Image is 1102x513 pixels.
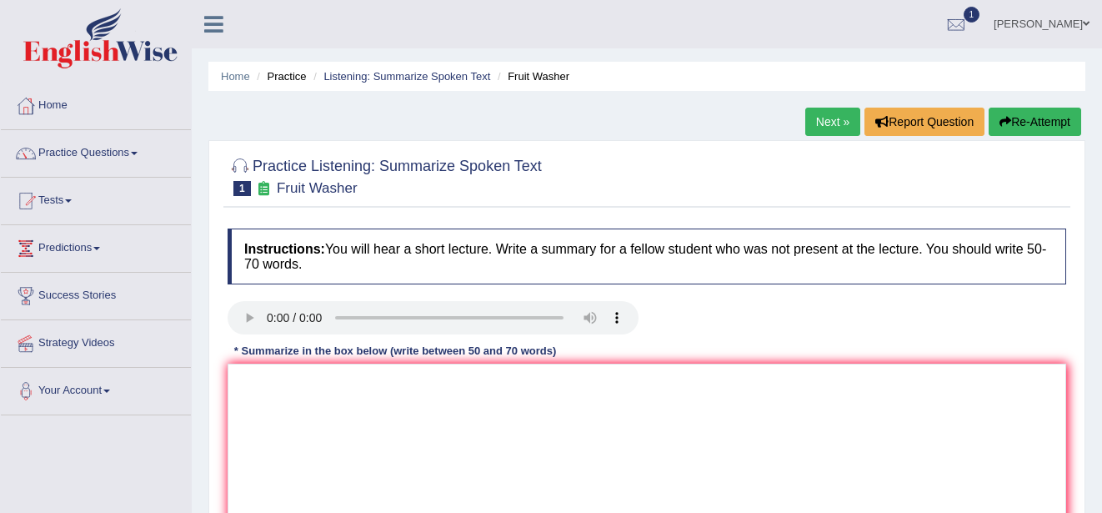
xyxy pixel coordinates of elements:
li: Practice [253,68,306,84]
a: Practice Questions [1,130,191,172]
div: * Summarize in the box below (write between 50 and 70 words) [228,343,563,359]
a: Tests [1,178,191,219]
a: Success Stories [1,273,191,314]
small: Fruit Washer [277,180,358,196]
button: Report Question [864,108,984,136]
small: Exam occurring question [255,181,273,197]
li: Fruit Washer [493,68,569,84]
a: Home [1,83,191,124]
span: 1 [233,181,251,196]
span: 1 [964,7,980,23]
h4: You will hear a short lecture. Write a summary for a fellow student who was not present at the le... [228,229,1066,284]
a: Listening: Summarize Spoken Text [323,70,490,83]
a: Next » [805,108,860,136]
button: Re-Attempt [989,108,1081,136]
a: Strategy Videos [1,320,191,362]
a: Home [221,70,250,83]
h2: Practice Listening: Summarize Spoken Text [228,154,542,196]
b: Instructions: [244,242,325,256]
a: Predictions [1,225,191,267]
a: Your Account [1,368,191,410]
